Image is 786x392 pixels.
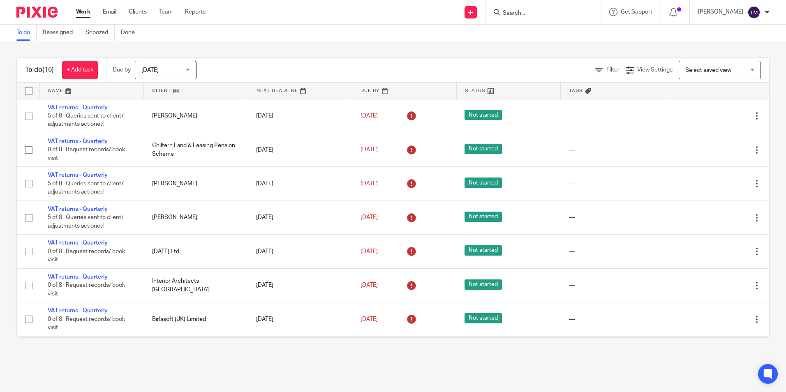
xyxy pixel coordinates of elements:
p: [PERSON_NAME] [698,8,743,16]
a: VAT returns - Quarterly [48,274,108,280]
td: [DATE] [248,201,352,234]
a: VAT returns - Quarterly [48,206,108,212]
a: VAT returns - Quarterly [48,308,108,314]
div: --- [569,281,657,289]
td: [DATE] Ltd [144,235,248,268]
span: 5 of 8 · Queries sent to client/ adjustments actioned [48,181,124,195]
span: Filter [606,67,620,73]
td: Birlasoft (UK) Limited [144,302,248,336]
a: VAT returns - Quarterly [48,172,108,178]
div: --- [569,247,657,256]
span: [DATE] [361,147,378,153]
span: 0 of 8 · Request records/ book visit [48,147,125,161]
td: [DATE] [248,235,352,268]
a: VAT returns - Quarterly [48,138,108,144]
span: Not started [465,245,502,256]
td: Chiltern Land & Leasing Pension Scheme [144,133,248,166]
span: View Settings [637,67,673,73]
span: 5 of 8 · Queries sent to client/ adjustments actioned [48,214,124,229]
span: 0 of 8 · Request records/ book visit [48,316,125,331]
a: Snoozed [86,25,115,41]
span: Not started [465,279,502,290]
span: Select saved view [685,67,731,73]
span: [DATE] [361,249,378,254]
td: [DATE] [248,99,352,133]
a: VAT returns - Quarterly [48,105,108,111]
span: (16) [42,67,54,73]
a: Team [159,8,173,16]
td: [PERSON_NAME] [144,99,248,133]
span: Get Support [621,9,652,15]
div: --- [569,112,657,120]
h1: To do [25,66,54,74]
a: Reports [185,8,206,16]
span: Not started [465,144,502,154]
span: [DATE] [361,316,378,322]
input: Search [502,10,576,17]
p: Due by [113,66,131,74]
span: Not started [465,212,502,222]
img: Pixie [16,7,58,18]
span: Tags [569,88,583,93]
td: Interior Architects [GEOGRAPHIC_DATA] [144,268,248,302]
span: 0 of 8 · Request records/ book visit [48,282,125,297]
td: [DATE] [248,268,352,302]
td: [PERSON_NAME] [144,201,248,234]
a: Work [76,8,90,16]
img: svg%3E [747,6,761,19]
span: 5 of 8 · Queries sent to client/ adjustments actioned [48,113,124,127]
td: [PERSON_NAME] [144,167,248,201]
span: Not started [465,178,502,188]
td: [DATE] [248,336,352,370]
span: [DATE] [361,282,378,288]
span: [DATE] [361,113,378,119]
a: Reassigned [43,25,79,41]
span: Not started [465,313,502,323]
td: [DATE] [248,302,352,336]
span: 0 of 8 · Request records/ book visit [48,249,125,263]
a: Clients [129,8,147,16]
span: [DATE] [361,214,378,220]
div: --- [569,180,657,188]
a: VAT returns - Quarterly [48,240,108,246]
td: [DATE] [248,167,352,201]
span: [DATE] [361,181,378,187]
a: Email [103,8,116,16]
span: Not started [465,110,502,120]
td: [PERSON_NAME] [144,336,248,370]
div: --- [569,146,657,154]
span: [DATE] [141,67,159,73]
td: [DATE] [248,133,352,166]
div: --- [569,213,657,221]
a: Done [121,25,141,41]
a: To do [16,25,37,41]
div: --- [569,315,657,323]
a: + Add task [62,61,98,79]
